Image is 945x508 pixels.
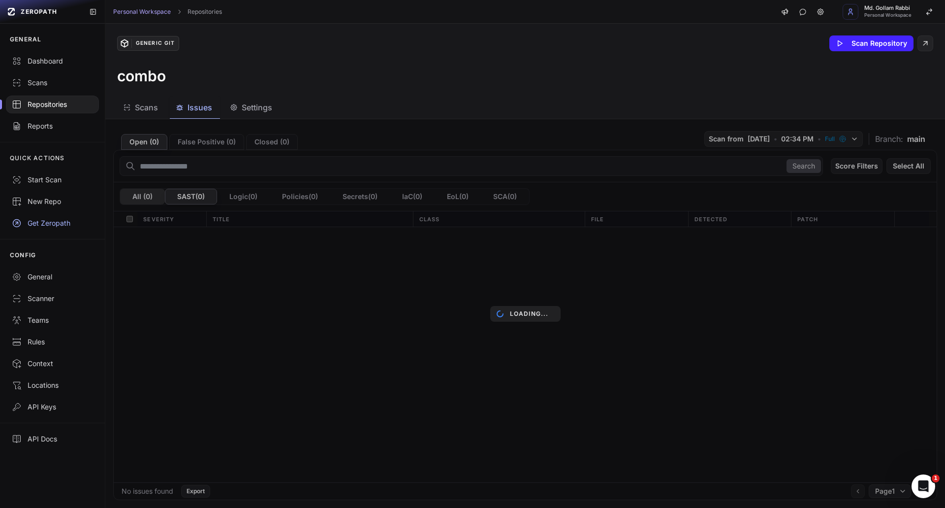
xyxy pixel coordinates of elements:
div: Rules [12,337,93,347]
button: Scan Repository [829,35,913,51]
svg: chevron right, [176,8,183,15]
p: GENERAL [10,35,41,43]
a: ZEROPATH [4,4,81,20]
span: Md. Gollam Rabbi [864,5,912,11]
a: Repositories [188,8,222,16]
p: QUICK ACTIONS [10,154,65,162]
div: API Keys [12,402,93,412]
div: API Docs [12,434,93,444]
span: ZEROPATH [21,8,57,16]
iframe: Intercom live chat [912,474,935,498]
div: Generic Git [131,39,178,48]
span: Personal Workspace [864,13,912,18]
span: Settings [242,102,272,113]
div: Get Zeropath [12,218,93,228]
span: 1 [932,474,940,482]
p: CONFIG [10,251,36,259]
div: Start Scan [12,175,93,185]
div: Repositories [12,100,93,109]
div: Teams [12,315,93,325]
div: Locations [12,380,93,390]
div: Context [12,359,93,369]
nav: breadcrumb [113,8,222,16]
span: Issues [188,102,212,113]
h3: combo [117,67,166,85]
div: Dashboard [12,56,93,66]
div: Scans [12,78,93,88]
div: Reports [12,121,93,131]
a: Personal Workspace [113,8,171,16]
div: New Repo [12,197,93,206]
div: Scanner [12,294,93,304]
p: Loading... [510,310,549,318]
div: General [12,272,93,282]
span: Scans [135,102,158,113]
